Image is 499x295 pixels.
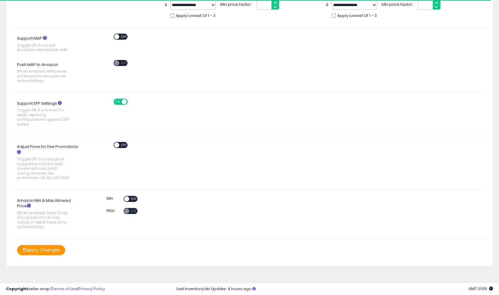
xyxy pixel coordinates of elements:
[326,2,329,8] span: 4
[130,208,139,213] span: OFF
[17,211,70,229] span: When enabled, Seller Snap will update min & max values in Seller Central for active listings.
[119,60,129,65] span: OFF
[252,287,256,291] i: Click here to read more about un-synced listings.
[107,208,113,214] label: Max
[126,99,136,104] span: OFF
[12,142,84,183] label: Adjust Price for Fee Promotions
[119,34,129,39] span: OFF
[6,286,28,292] strong: Copyright
[12,34,84,55] label: Support MAP
[130,196,139,201] span: OFF
[17,43,70,52] span: Toggle ON if you sell products restricted by MAP
[17,245,65,255] button: Apply Changes
[12,99,84,129] label: Support SFP Settings
[78,286,105,292] a: Privacy Policy
[382,0,415,8] span: Min price factor:
[337,13,377,19] span: Apply Lowest Of 1 - 3
[468,286,493,292] span: 2025-08-10 01:55 GMT
[12,60,84,86] label: Push MAP to Amazon
[119,143,129,148] span: OFF
[114,99,122,104] span: ON
[220,0,254,8] span: Min price factor:
[107,196,113,202] label: Min
[17,157,70,180] span: Toggle ON to avoid price suggestions that would cause reduced profit during Amazon fee promotions...
[52,286,77,292] a: Terms of Use
[12,196,84,232] label: Amazon Min & Max Allowed Price
[176,13,215,19] span: Apply Lowest Of 1 - 3
[176,286,493,292] div: Last InventoryLab Update: 4 hours ago.
[17,108,70,126] span: Toggle ON if you want to apply repricing configurations against SFP sellers
[6,286,105,292] div: seller snap | |
[164,2,167,8] span: 4
[17,69,70,83] span: When enabled, MAP prices will be sent to Amazon for active listings.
